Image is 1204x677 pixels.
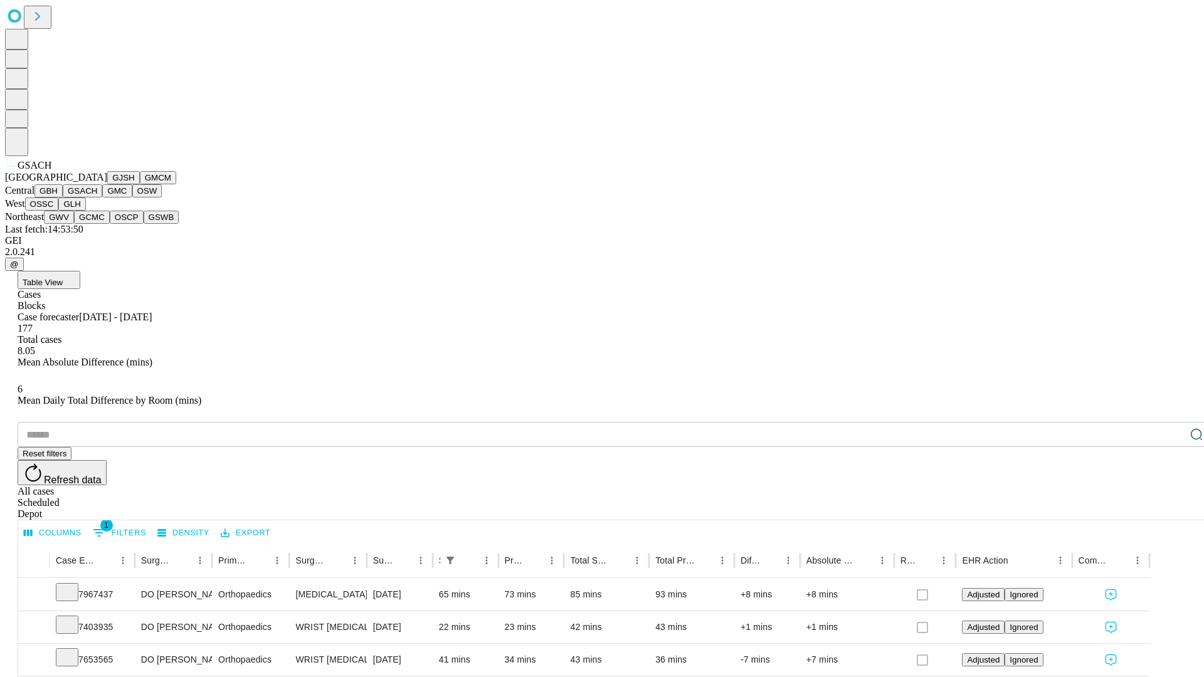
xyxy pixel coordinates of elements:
button: Menu [1052,552,1069,569]
button: Menu [714,552,731,569]
button: Sort [856,552,874,569]
span: Ignored [1010,590,1038,599]
div: Orthopaedics [218,579,283,611]
div: 2.0.241 [5,246,1199,258]
button: Sort [97,552,114,569]
span: [GEOGRAPHIC_DATA] [5,172,107,182]
div: Case Epic Id [56,555,95,565]
button: GMC [102,184,132,197]
button: Select columns [21,523,85,543]
span: Case forecaster [18,312,79,322]
div: WRIST [MEDICAL_DATA] SURGERY RELEASE TRANSVERSE [MEDICAL_DATA] LIGAMENT [295,644,360,676]
button: Menu [412,552,430,569]
span: Adjusted [967,590,1000,599]
div: 43 mins [570,644,643,676]
div: [MEDICAL_DATA] SKIN AND [MEDICAL_DATA] [295,579,360,611]
div: Difference [741,555,761,565]
button: Sort [611,552,628,569]
button: Expand [24,617,43,639]
div: 34 mins [505,644,558,676]
div: 23 mins [505,611,558,643]
button: GCMC [74,211,110,224]
button: @ [5,258,24,271]
div: Orthopaedics [218,611,283,643]
button: Menu [346,552,364,569]
button: Menu [543,552,561,569]
button: Table View [18,271,80,289]
div: Comments [1079,555,1110,565]
div: +8 mins [806,579,888,611]
button: GJSH [107,171,140,184]
button: Sort [1111,552,1129,569]
span: 6 [18,384,23,394]
div: Resolved in EHR [900,555,917,565]
button: Sort [394,552,412,569]
button: Menu [935,552,953,569]
span: 8.05 [18,345,35,356]
button: Export [218,523,273,543]
div: 42 mins [570,611,643,643]
div: Absolute Difference [806,555,855,565]
button: Menu [1129,552,1146,569]
button: OSW [132,184,162,197]
button: Sort [762,552,779,569]
span: 1 [100,519,113,532]
div: 1 active filter [441,552,459,569]
button: Sort [917,552,935,569]
span: Northeast [5,211,44,222]
div: +8 mins [741,579,794,611]
span: West [5,198,25,209]
div: Surgery Name [295,555,327,565]
button: Menu [191,552,209,569]
button: Sort [251,552,268,569]
button: Sort [1010,552,1027,569]
button: Sort [525,552,543,569]
button: OSSC [25,197,59,211]
button: Sort [329,552,346,569]
div: [DATE] [373,644,426,676]
div: 65 mins [439,579,492,611]
button: Show filters [441,552,459,569]
button: OSCP [110,211,144,224]
div: Surgery Date [373,555,393,565]
div: 93 mins [655,579,728,611]
button: Sort [460,552,478,569]
span: Adjusted [967,622,1000,632]
span: Last fetch: 14:53:50 [5,224,83,234]
button: GMCM [140,171,176,184]
span: @ [10,260,19,269]
div: DO [PERSON_NAME] [PERSON_NAME] Do [141,579,206,611]
button: Sort [696,552,714,569]
button: Adjusted [962,621,1005,634]
div: Orthopaedics [218,644,283,676]
span: Ignored [1010,655,1038,664]
div: +1 mins [741,611,794,643]
div: 7403935 [56,611,129,643]
span: Mean Daily Total Difference by Room (mins) [18,395,201,406]
div: DO [PERSON_NAME] [PERSON_NAME] Do [141,611,206,643]
button: Ignored [1005,621,1043,634]
div: 85 mins [570,579,643,611]
div: Total Predicted Duration [655,555,695,565]
div: WRIST [MEDICAL_DATA] SURGERY RELEASE TRANSVERSE [MEDICAL_DATA] LIGAMENT [295,611,360,643]
button: Sort [174,552,191,569]
button: Reset filters [18,447,71,460]
span: Ignored [1010,622,1038,632]
span: Adjusted [967,655,1000,664]
button: GSWB [144,211,179,224]
div: 73 mins [505,579,558,611]
div: +1 mins [806,611,888,643]
button: Menu [114,552,132,569]
button: Menu [478,552,495,569]
button: Adjusted [962,653,1005,666]
div: Predicted In Room Duration [505,555,525,565]
button: GBH [34,184,63,197]
button: GWV [44,211,74,224]
div: Primary Service [218,555,250,565]
button: Ignored [1005,588,1043,601]
button: Menu [628,552,646,569]
div: 36 mins [655,644,728,676]
button: GSACH [63,184,102,197]
button: Show filters [90,523,149,543]
span: Total cases [18,334,61,345]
